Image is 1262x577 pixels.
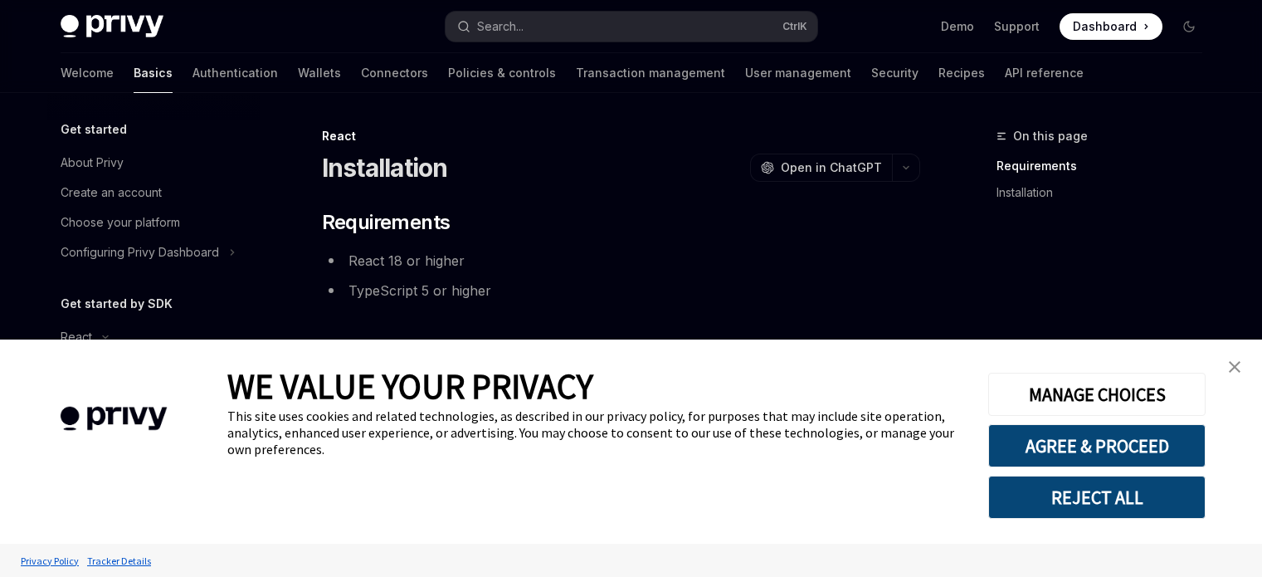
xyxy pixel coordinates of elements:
[47,148,260,178] a: About Privy
[745,53,851,93] a: User management
[47,178,260,208] a: Create an account
[61,327,92,347] div: React
[448,53,556,93] a: Policies & controls
[750,154,892,182] button: Open in ChatGPT
[988,373,1206,416] button: MANAGE CHOICES
[227,408,963,457] div: This site uses cookies and related technologies, as described in our privacy policy, for purposes...
[322,209,451,236] span: Requirements
[1013,126,1088,146] span: On this page
[61,213,180,232] div: Choose your platform
[322,128,920,144] div: React
[988,476,1206,519] button: REJECT ALL
[192,53,278,93] a: Authentication
[1073,18,1137,35] span: Dashboard
[782,20,807,33] span: Ctrl K
[1176,13,1202,40] button: Toggle dark mode
[61,242,219,262] div: Configuring Privy Dashboard
[83,546,155,575] a: Tracker Details
[61,294,173,314] h5: Get started by SDK
[322,279,920,302] li: TypeScript 5 or higher
[227,364,593,408] span: WE VALUE YOUR PRIVACY
[1218,350,1251,384] a: close banner
[781,159,882,176] span: Open in ChatGPT
[134,53,173,93] a: Basics
[941,18,974,35] a: Demo
[994,18,1040,35] a: Support
[996,179,1216,206] a: Installation
[996,153,1216,179] a: Requirements
[47,208,260,237] a: Choose your platform
[17,546,83,575] a: Privacy Policy
[871,53,918,93] a: Security
[298,53,341,93] a: Wallets
[477,17,524,37] div: Search...
[446,12,817,42] button: Search...CtrlK
[61,15,163,38] img: dark logo
[25,383,202,455] img: company logo
[61,53,114,93] a: Welcome
[1005,53,1084,93] a: API reference
[322,153,448,183] h1: Installation
[61,183,162,203] div: Create an account
[322,249,920,272] li: React 18 or higher
[938,53,985,93] a: Recipes
[576,53,725,93] a: Transaction management
[1229,361,1240,373] img: close banner
[1060,13,1162,40] a: Dashboard
[61,120,127,139] h5: Get started
[988,424,1206,467] button: AGREE & PROCEED
[61,153,124,173] div: About Privy
[361,53,428,93] a: Connectors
